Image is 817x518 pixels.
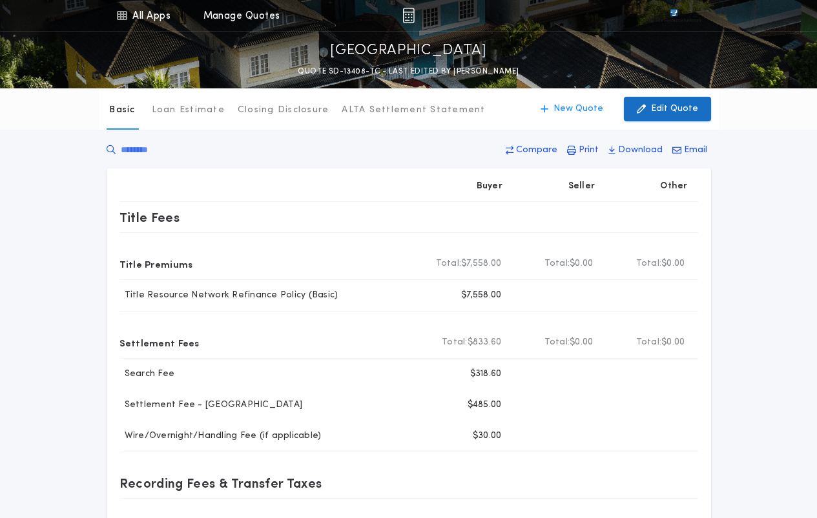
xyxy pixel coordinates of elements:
p: Settlement Fee - [GEOGRAPHIC_DATA] [119,399,303,412]
button: Compare [502,139,561,162]
p: Settlement Fees [119,332,200,353]
p: Loan Estimate [152,104,225,117]
b: Total: [442,336,468,349]
p: Title Fees [119,207,180,228]
p: Seller [568,180,595,193]
b: Total: [636,257,662,270]
b: Total: [436,257,462,270]
button: Print [563,139,603,162]
p: $30.00 [473,430,502,443]
p: Closing Disclosure [238,104,329,117]
p: [GEOGRAPHIC_DATA] [330,41,487,61]
p: Other [660,180,687,193]
span: $0.00 [570,336,593,349]
p: Recording Fees & Transfer Taxes [119,473,322,493]
span: $0.00 [661,336,685,349]
span: $0.00 [661,257,685,270]
span: $833.60 [468,336,502,349]
p: $485.00 [468,399,502,412]
button: Email [668,139,711,162]
span: $7,558.00 [461,257,501,270]
b: Total: [544,336,570,349]
p: Compare [516,144,557,157]
p: Print [579,144,599,157]
p: Wire/Overnight/Handling Fee (if applicable) [119,430,322,443]
p: Edit Quote [651,103,698,115]
p: QUOTE SD-13408-TC - LAST EDITED BY [PERSON_NAME] [298,65,519,78]
button: Download [605,139,667,162]
button: New Quote [528,97,616,121]
p: Basic [109,104,135,117]
p: Title Resource Network Refinance Policy (Basic) [119,289,338,302]
img: vs-icon [646,9,701,22]
b: Total: [544,257,570,270]
span: $0.00 [570,257,593,270]
img: img [402,8,415,23]
p: ALTA Settlement Statement [342,104,485,117]
p: Email [684,144,707,157]
p: Download [618,144,663,157]
p: $7,558.00 [461,289,501,302]
p: New Quote [553,103,603,115]
p: Search Fee [119,368,175,381]
p: Buyer [477,180,502,193]
button: Edit Quote [624,97,711,121]
b: Total: [636,336,662,349]
p: Title Premiums [119,254,193,274]
p: $318.60 [470,368,502,381]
